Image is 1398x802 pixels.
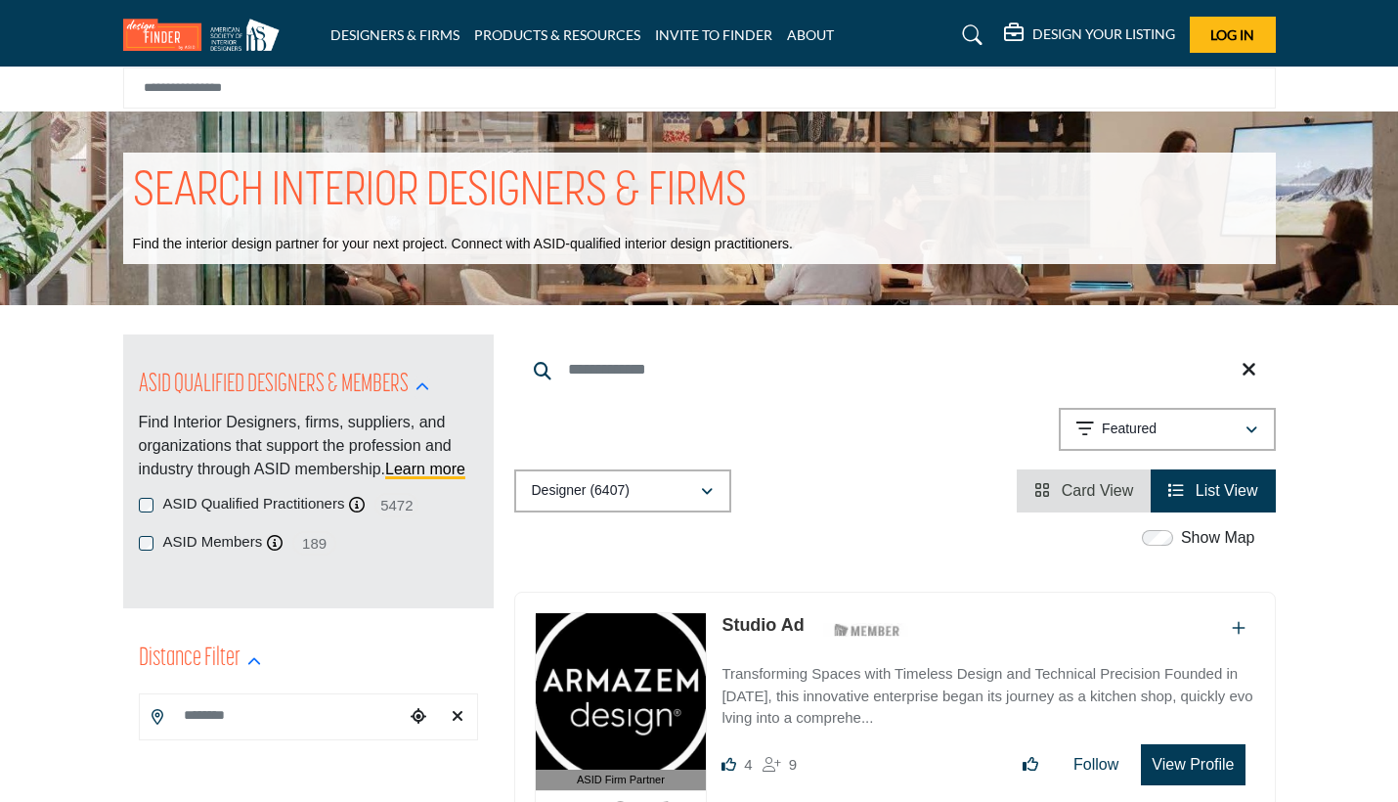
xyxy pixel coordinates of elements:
input: Search Location [140,695,404,735]
a: Add To List [1232,620,1245,637]
input: ASID Members checkbox [139,536,153,551]
label: ASID Members [163,531,263,554]
button: Log In [1190,17,1276,53]
p: Studio Ad [721,612,804,639]
p: Designer (6407) [532,481,630,501]
a: PRODUCTS & RESOURCES [474,26,640,43]
h1: SEARCH INTERIOR DESIGNERS & FIRMS [133,162,747,223]
div: Choose your current location [404,696,433,738]
span: 189 [292,531,336,556]
a: ASID Firm Partner [536,613,707,790]
h2: ASID QUALIFIED DESIGNERS & MEMBERS [139,370,409,400]
img: ASID Members Badge Icon [823,617,911,642]
button: Like listing [1010,745,1051,784]
img: Studio Ad [536,613,707,770]
span: Card View [1062,482,1134,499]
i: Likes [721,757,736,772]
a: View Card [1034,482,1133,499]
li: Card View [1017,469,1151,512]
div: Clear search location [443,696,472,738]
a: Search [944,19,993,51]
input: Search Keyword [514,346,1276,393]
a: Transforming Spaces with Timeless Design and Technical Precision Founded in [DATE], this innovati... [721,651,1254,730]
label: Show Map [1181,526,1255,550]
button: Featured [1059,408,1276,451]
span: List View [1196,482,1258,499]
span: 9 [789,756,797,773]
li: List View [1151,469,1275,512]
a: Studio Ad [721,615,804,635]
button: Follow [1061,745,1131,784]
label: ASID Qualified Practitioners [163,493,345,515]
p: Featured [1102,420,1157,439]
span: 4 [744,756,752,773]
a: Learn more [385,461,465,477]
h2: Distance Filter [139,644,240,674]
a: ABOUT [787,26,834,43]
a: INVITE TO FINDER [655,26,772,43]
span: ASID Firm Partner [577,772,665,788]
img: Site Logo [123,19,289,51]
div: Followers [763,753,797,777]
p: Find Interior Designers, firms, suppliers, and organizations that support the profession and indu... [139,411,478,481]
button: View Profile [1141,744,1245,785]
a: View List [1168,482,1257,499]
p: Find the interior design partner for your next project. Connect with ASID-qualified interior desi... [133,235,793,254]
button: Designer (6407) [514,469,731,512]
span: Log In [1210,26,1254,43]
input: Search Solutions [123,67,1276,109]
div: DESIGN YOUR LISTING [1004,23,1175,47]
input: ASID Qualified Practitioners checkbox [139,498,153,512]
a: DESIGNERS & FIRMS [330,26,459,43]
p: Transforming Spaces with Timeless Design and Technical Precision Founded in [DATE], this innovati... [721,663,1254,730]
span: 5472 [374,493,418,517]
h5: DESIGN YOUR LISTING [1032,25,1175,43]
